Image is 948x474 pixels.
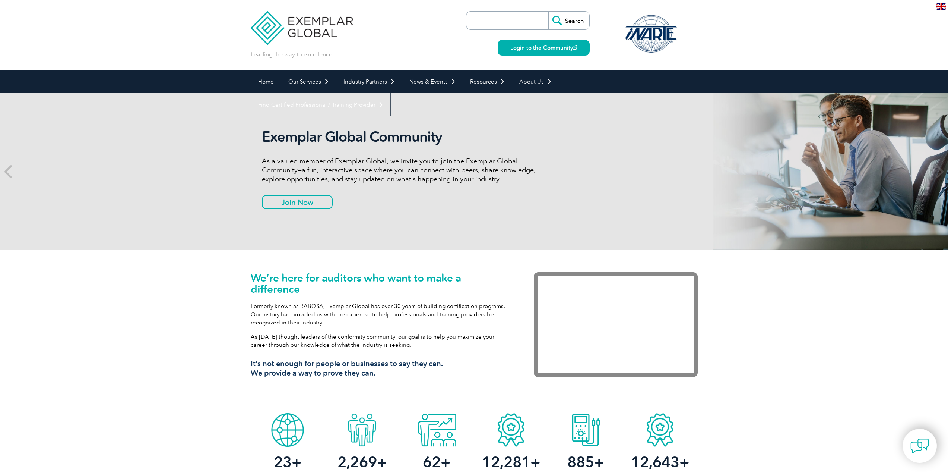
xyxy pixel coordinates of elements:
[337,453,377,471] span: 2,269
[910,437,929,455] img: contact-chat.png
[274,453,292,471] span: 23
[498,40,590,56] a: Login to the Community
[251,272,511,295] h1: We’re here for auditors who want to make a difference
[262,157,541,183] p: As a valued member of Exemplar Global, we invite you to join the Exemplar Global Community—a fun,...
[482,453,530,471] span: 12,281
[399,456,474,468] h2: +
[251,302,511,327] p: Formerly known as RABQSA, Exemplar Global has over 30 years of building certification programs. O...
[631,453,679,471] span: 12,643
[936,3,946,10] img: en
[251,456,325,468] h2: +
[548,12,589,29] input: Search
[251,333,511,349] p: As [DATE] thought leaders of the conformity community, our goal is to help you maximize your care...
[623,456,697,468] h2: +
[262,128,541,145] h2: Exemplar Global Community
[281,70,336,93] a: Our Services
[512,70,559,93] a: About Us
[567,453,594,471] span: 885
[336,70,402,93] a: Industry Partners
[325,456,399,468] h2: +
[262,195,333,209] a: Join Now
[573,45,577,50] img: open_square.png
[251,70,281,93] a: Home
[251,93,390,116] a: Find Certified Professional / Training Provider
[423,453,441,471] span: 62
[534,272,698,377] iframe: Exemplar Global: Working together to make a difference
[474,456,548,468] h2: +
[402,70,463,93] a: News & Events
[251,50,332,59] p: Leading the way to excellence
[548,456,623,468] h2: +
[251,359,511,378] h3: It’s not enough for people or businesses to say they can. We provide a way to prove they can.
[463,70,512,93] a: Resources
